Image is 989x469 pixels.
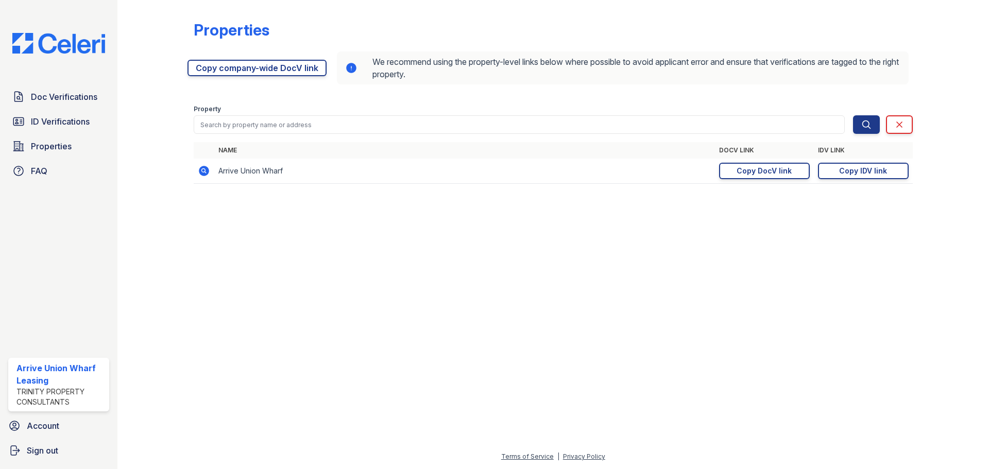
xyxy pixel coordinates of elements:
td: Arrive Union Wharf [214,159,715,184]
a: Sign out [4,440,113,461]
a: Copy DocV link [719,163,810,179]
div: Trinity Property Consultants [16,387,105,407]
span: Account [27,420,59,432]
div: Arrive Union Wharf Leasing [16,362,105,387]
a: ID Verifications [8,111,109,132]
div: We recommend using the property-level links below where possible to avoid applicant error and ens... [337,51,909,84]
a: Copy IDV link [818,163,909,179]
span: FAQ [31,165,47,177]
img: CE_Logo_Blue-a8612792a0a2168367f1c8372b55b34899dd931a85d93a1a3d3e32e68fde9ad4.png [4,33,113,54]
span: Properties [31,140,72,152]
a: FAQ [8,161,109,181]
th: Name [214,142,715,159]
div: | [557,453,559,460]
a: Terms of Service [501,453,554,460]
a: Copy company-wide DocV link [187,60,327,76]
a: Doc Verifications [8,86,109,107]
th: IDV Link [814,142,913,159]
span: ID Verifications [31,115,90,128]
span: Doc Verifications [31,91,97,103]
span: Sign out [27,444,58,457]
th: DocV Link [715,142,814,159]
input: Search by property name or address [194,115,845,134]
div: Properties [194,21,269,39]
a: Account [4,415,113,436]
a: Properties [8,136,109,157]
a: Privacy Policy [563,453,605,460]
div: Copy DocV link [737,166,792,176]
label: Property [194,105,221,113]
div: Copy IDV link [839,166,887,176]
